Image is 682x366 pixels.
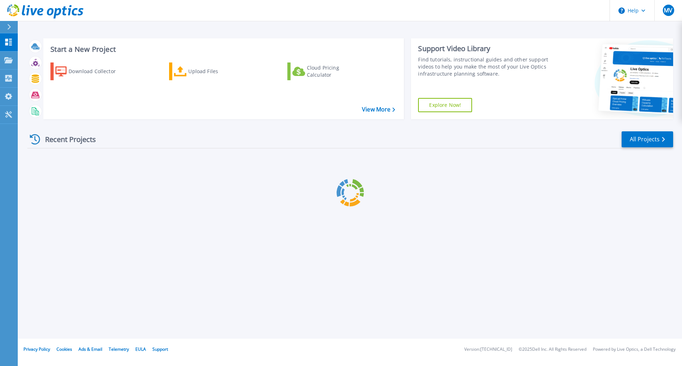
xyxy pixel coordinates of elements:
li: © 2025 Dell Inc. All Rights Reserved [519,347,586,352]
a: Telemetry [109,346,129,352]
a: EULA [135,346,146,352]
li: Powered by Live Optics, a Dell Technology [593,347,676,352]
a: Explore Now! [418,98,472,112]
div: Support Video Library [418,44,552,53]
div: Recent Projects [27,131,105,148]
a: Support [152,346,168,352]
a: Upload Files [169,62,248,80]
div: Upload Files [188,64,245,78]
span: MV [664,7,672,13]
div: Find tutorials, instructional guides and other support videos to help you make the most of your L... [418,56,552,77]
li: Version: [TECHNICAL_ID] [464,347,512,352]
a: Download Collector [50,62,130,80]
a: All Projects [622,131,673,147]
a: Ads & Email [79,346,102,352]
a: View More [362,106,395,113]
div: Download Collector [69,64,125,78]
a: Cookies [56,346,72,352]
a: Privacy Policy [23,346,50,352]
h3: Start a New Project [50,45,395,53]
a: Cloud Pricing Calculator [287,62,367,80]
div: Cloud Pricing Calculator [307,64,364,78]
